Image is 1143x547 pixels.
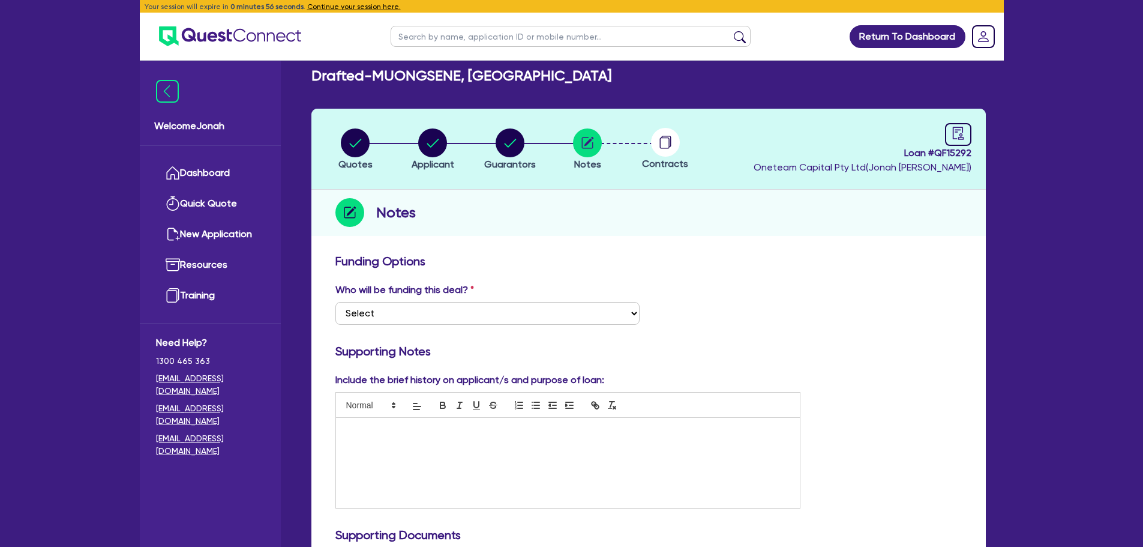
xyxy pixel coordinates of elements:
a: Return To Dashboard [850,25,965,48]
img: training [166,288,180,303]
span: Welcome Jonah [154,119,266,133]
a: [EMAIL_ADDRESS][DOMAIN_NAME] [156,432,265,458]
a: Training [156,280,265,311]
button: Continue your session here. [307,1,401,12]
a: Dropdown toggle [968,21,999,52]
a: [EMAIL_ADDRESS][DOMAIN_NAME] [156,402,265,428]
a: audit [945,123,971,146]
img: quest-connect-logo-blue [159,26,301,46]
h2: Drafted - MUONGSENE, [GEOGRAPHIC_DATA] [311,67,611,85]
span: Notes [574,159,601,170]
img: step-icon [335,198,364,227]
img: icon-menu-close [156,80,179,103]
span: Applicant [412,159,454,170]
a: Resources [156,250,265,280]
a: [EMAIL_ADDRESS][DOMAIN_NAME] [156,372,265,397]
span: Quotes [338,159,373,170]
span: Guarantors [484,159,536,170]
img: quick-quote [166,196,180,211]
button: Applicant [411,128,455,172]
h2: Notes [376,202,416,223]
img: resources [166,258,180,272]
label: Who will be funding this deal? [335,283,474,297]
input: Search by name, application ID or mobile number... [391,26,751,47]
label: Include the brief history on applicant/s and purpose of loan: [335,373,604,387]
span: Need Help? [156,336,265,350]
a: Dashboard [156,158,265,189]
button: Guarantors [484,128,536,172]
button: Quotes [338,128,373,172]
span: Oneteam Capital Pty Ltd ( Jonah [PERSON_NAME] ) [754,162,971,173]
span: Loan # QF15292 [754,146,971,160]
span: Contracts [642,158,688,169]
span: 0 minutes 56 seconds [230,2,304,11]
h3: Supporting Documents [335,528,962,542]
span: 1300 465 363 [156,355,265,367]
a: Quick Quote [156,189,265,219]
h3: Funding Options [335,254,962,268]
span: audit [952,127,965,140]
button: Notes [572,128,602,172]
a: New Application [156,219,265,250]
h3: Supporting Notes [335,344,962,358]
img: new-application [166,227,180,241]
